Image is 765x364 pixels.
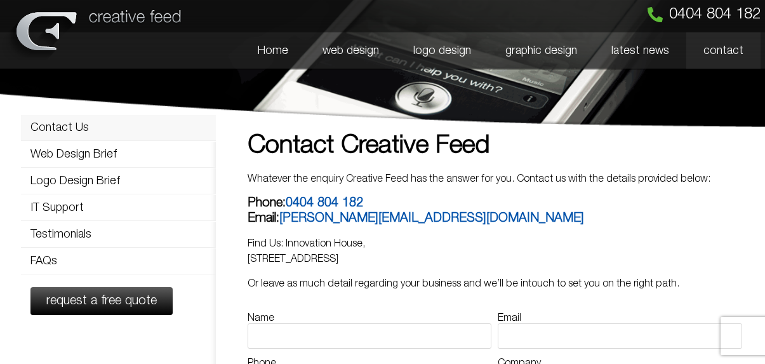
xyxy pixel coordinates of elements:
a: 0404 804 182 [286,198,363,209]
label: Name [248,313,274,323]
nav: Menu [21,114,216,274]
a: Contact Us [21,115,216,140]
a: Logo Design Brief [21,168,216,194]
a: Testimonials [21,222,216,247]
a: FAQs [21,248,216,274]
a: graphic design [488,32,594,69]
a: logo design [396,32,488,69]
h1: Contact Creative Feed [248,133,742,159]
p: Find Us: Innovation House, [STREET_ADDRESS] [248,236,742,267]
a: 0404 804 182 [648,7,761,22]
p: Whatever the enquiry Creative Feed has the answer for you. Contact us with the details provided b... [248,172,742,187]
nav: Menu [192,32,761,69]
p: Or leave as much detail regarding your business and we’ll be intouch to set you on the right path. [248,276,742,292]
label: Email [498,313,521,323]
a: latest news [594,32,686,69]
a: Home [241,32,305,69]
a: [PERSON_NAME][EMAIL_ADDRESS][DOMAIN_NAME] [279,213,584,224]
a: IT Support [21,195,216,220]
span: 0404 804 182 [669,7,761,22]
a: Web Design Brief [21,142,216,167]
a: contact [686,32,761,69]
a: request a free quote [30,287,173,315]
a: web design [305,32,396,69]
span: request a free quote [46,295,157,307]
b: Phone: Email: [248,198,584,224]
